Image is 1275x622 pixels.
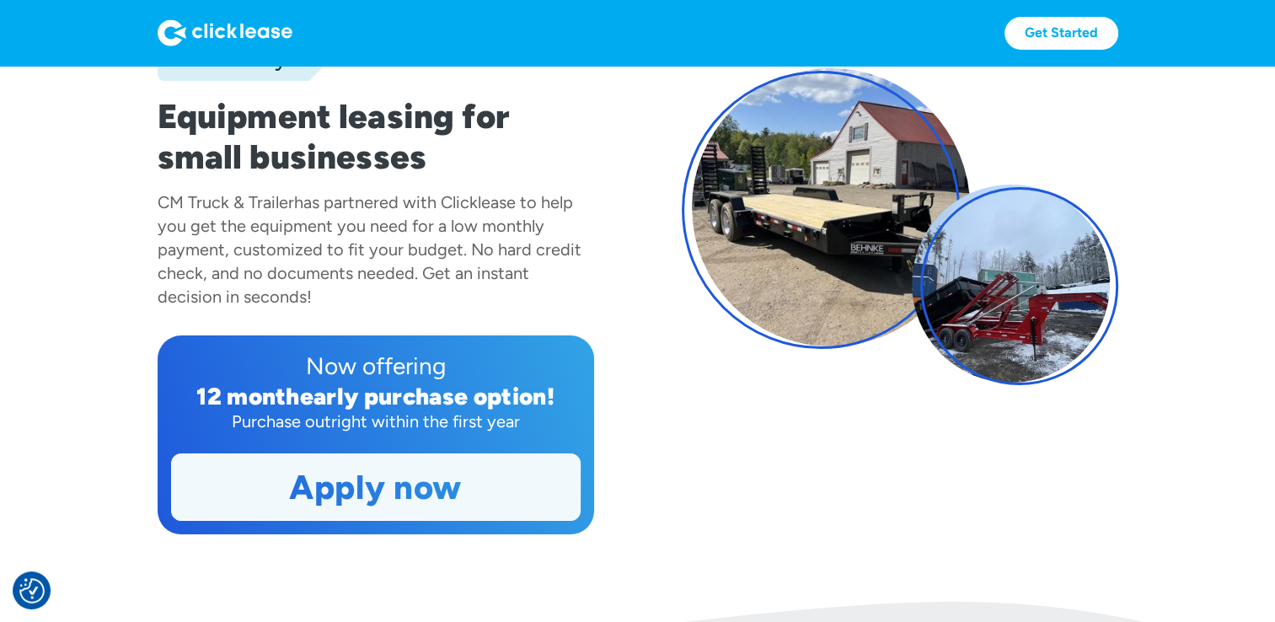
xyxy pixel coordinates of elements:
div: CM Truck & Trailer [158,192,294,212]
h1: Equipment leasing for small businesses [158,96,594,177]
div: early purchase option! [300,382,554,410]
div: Purchase outright within the first year [171,410,581,433]
img: Revisit consent button [19,578,45,603]
div: has partnered with Clicklease to help you get the equipment you need for a low monthly payment, c... [158,192,581,307]
a: Apply now [172,454,580,520]
div: Now offering [171,349,581,383]
a: Get Started [1004,17,1118,50]
button: Consent Preferences [19,578,45,603]
img: Logo [158,19,292,46]
div: 12 month [196,382,300,410]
